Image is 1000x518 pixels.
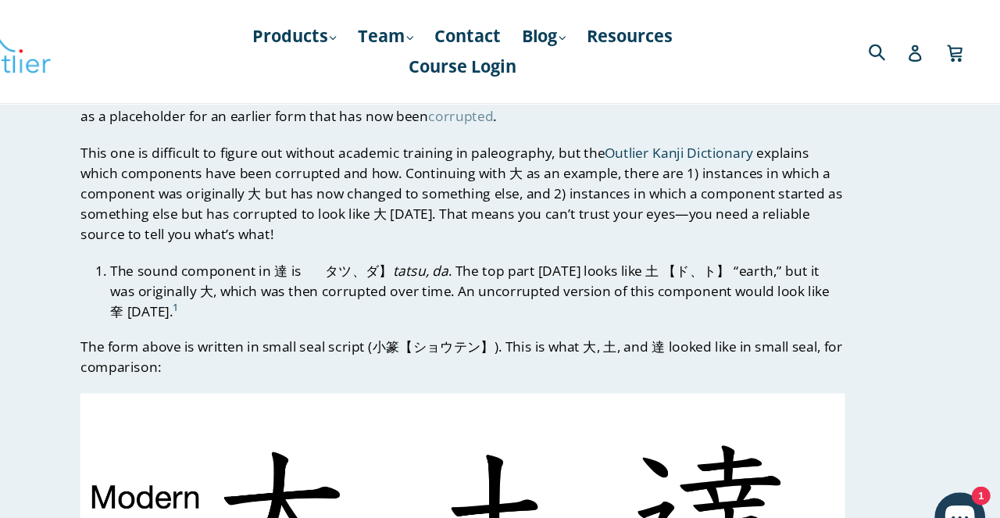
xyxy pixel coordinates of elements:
[395,20,462,48] a: Team
[931,455,987,505] inbox-online-store-chat: Shopify online store chat
[547,20,603,48] a: Blog
[232,277,237,291] a: 1
[468,98,528,116] a: corrupted
[435,241,487,259] em: tatsu, da
[871,31,914,63] input: Search
[466,20,543,48] a: Contact
[147,79,852,116] p: Then there is a fourth function that derives from the way kanji evolved in form over time. A comp...
[631,133,768,151] a: Outlier Kanji Dictionary
[147,311,852,348] p: The form above is written in small seal script (小篆【ショウテン】). This is what 大, 土, and 達 looked like ...
[43,25,121,70] img: Outlier Linguistics
[607,20,702,48] a: Resources
[298,20,391,48] a: Products
[147,132,852,226] p: This one is difficult to figure out without academic training in paleography, but the explains wh...
[174,241,852,297] p: The sound component in 達 is 𦍒 【タツ、ダ】 . The top part [DATE] looks like 土 【ド、ト】 “earth,” but it was...
[443,48,558,76] a: Course Login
